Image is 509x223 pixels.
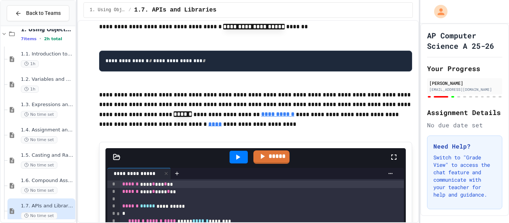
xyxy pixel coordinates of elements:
[21,102,74,108] span: 1.3. Expressions and Output [New]
[134,6,216,15] span: 1.7. APIs and Libraries
[21,36,37,41] span: 7 items
[21,60,39,67] span: 1h
[427,107,502,118] h2: Assignment Details
[39,36,41,42] span: •
[129,7,131,13] span: /
[429,87,500,92] div: [EMAIL_ADDRESS][DOMAIN_NAME]
[21,136,57,143] span: No time set
[426,3,449,20] div: My Account
[21,86,39,93] span: 1h
[433,142,496,151] h3: Need Help?
[427,30,502,51] h1: AP Computer Science A 25-26
[90,7,126,13] span: 1. Using Objects and Methods
[21,178,74,184] span: 1.6. Compound Assignment Operators
[21,26,74,33] span: 1. Using Objects and Methods
[21,162,57,169] span: No time set
[21,111,57,118] span: No time set
[21,76,74,83] span: 1.2. Variables and Data Types
[7,5,69,21] button: Back to Teams
[427,121,502,130] div: No due date set
[21,51,74,57] span: 1.1. Introduction to Algorithms, Programming, and Compilers
[427,63,502,74] h2: Your Progress
[429,80,500,86] div: [PERSON_NAME]
[44,36,62,41] span: 2h total
[26,9,61,17] span: Back to Teams
[21,212,57,219] span: No time set
[433,154,496,198] p: Switch to "Grade View" to access the chat feature and communicate with your teacher for help and ...
[21,152,74,159] span: 1.5. Casting and Ranges of Values
[21,203,74,209] span: 1.7. APIs and Libraries
[21,127,74,133] span: 1.4. Assignment and Input
[21,187,57,194] span: No time set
